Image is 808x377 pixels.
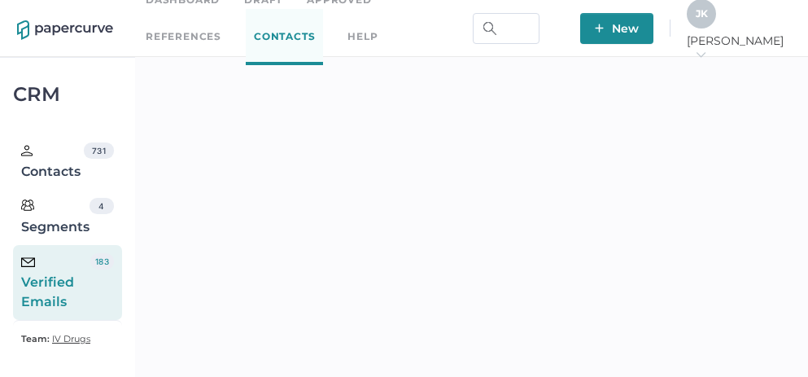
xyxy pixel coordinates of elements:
[246,9,323,65] a: Contacts
[90,253,113,270] div: 183
[84,142,113,159] div: 731
[21,253,90,312] div: Verified Emails
[580,13,653,44] button: New
[595,13,639,44] span: New
[473,13,539,44] input: Search Workspace
[483,22,496,35] img: search.bf03fe8b.svg
[21,142,84,182] div: Contacts
[347,28,378,46] div: help
[52,333,90,344] span: IV Drugs
[687,33,791,63] span: [PERSON_NAME]
[695,49,706,60] i: arrow_right
[21,198,90,237] div: Segments
[21,145,33,156] img: person.20a629c4.svg
[13,87,122,102] div: CRM
[696,7,708,20] span: J K
[21,199,34,212] img: segments.b9481e3d.svg
[17,20,113,40] img: papercurve-logo-colour.7244d18c.svg
[90,198,114,214] div: 4
[21,329,90,349] a: Team: IV Drugs
[21,257,35,267] img: email-icon-black.c777dcea.svg
[595,24,604,33] img: plus-white.e19ec114.svg
[146,28,221,46] a: References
